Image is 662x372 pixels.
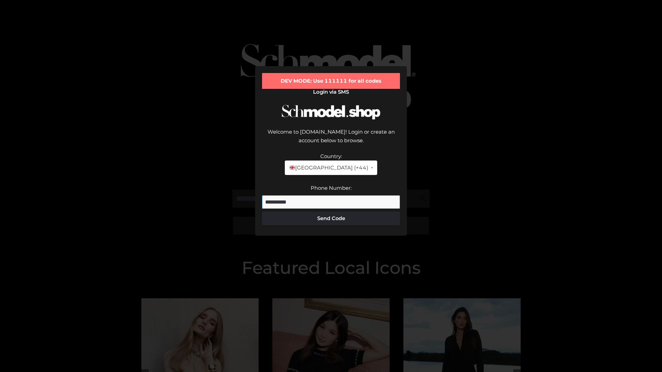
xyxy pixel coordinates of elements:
[320,153,342,159] label: Country:
[289,163,368,172] span: [GEOGRAPHIC_DATA] (+44)
[262,73,400,89] div: DEV MODE: Use 111111 for all codes
[262,127,400,152] div: Welcome to [DOMAIN_NAME]! Login or create an account below to browse.
[290,165,295,170] img: 🇬🇧
[311,185,352,191] label: Phone Number:
[279,99,383,126] img: Schmodel Logo
[262,211,400,225] button: Send Code
[262,89,400,95] h2: Login via SMS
